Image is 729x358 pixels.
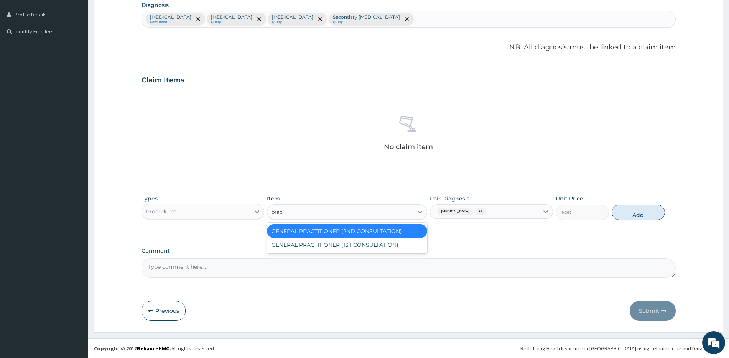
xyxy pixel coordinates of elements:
[333,20,400,24] small: Query
[142,1,169,9] label: Diagnosis
[520,345,723,352] div: Redefining Heath Insurance in [GEOGRAPHIC_DATA] using Telemedicine and Data Science!
[14,38,31,57] img: d_794563401_company_1708531726252_794563401
[267,195,280,202] label: Item
[142,301,186,321] button: Previous
[88,338,729,358] footer: All rights reserved.
[211,20,252,24] small: Query
[256,16,263,23] span: remove selection option
[150,20,191,24] small: Confirmed
[556,195,583,202] label: Unit Price
[384,143,433,151] p: No claim item
[40,43,129,53] div: Chat with us now
[142,76,184,85] h3: Claim Items
[333,14,400,20] p: Secondary [MEDICAL_DATA]
[137,345,170,352] a: RelianceHMO
[94,345,171,352] strong: Copyright © 2017 .
[437,208,473,215] span: [MEDICAL_DATA]
[272,20,313,24] small: Query
[267,238,427,252] div: GENERAL PRACTITIONER (1ST CONSULTATION)
[146,208,176,215] div: Procedures
[142,195,158,202] label: Types
[211,14,252,20] p: [MEDICAL_DATA]
[267,224,427,238] div: GENERAL PRACTITIONER (2ND CONSULTATION)
[142,248,676,254] label: Comment
[430,195,469,202] label: Pair Diagnosis
[317,16,324,23] span: remove selection option
[272,14,313,20] p: [MEDICAL_DATA]
[195,16,202,23] span: remove selection option
[612,205,665,220] button: Add
[126,4,144,22] div: Minimize live chat window
[44,97,106,174] span: We're online!
[142,43,676,53] p: NB: All diagnosis must be linked to a claim item
[475,208,486,215] span: + 3
[150,14,191,20] p: [MEDICAL_DATA]
[403,16,410,23] span: remove selection option
[630,301,676,321] button: Submit
[4,209,146,236] textarea: Type your message and hit 'Enter'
